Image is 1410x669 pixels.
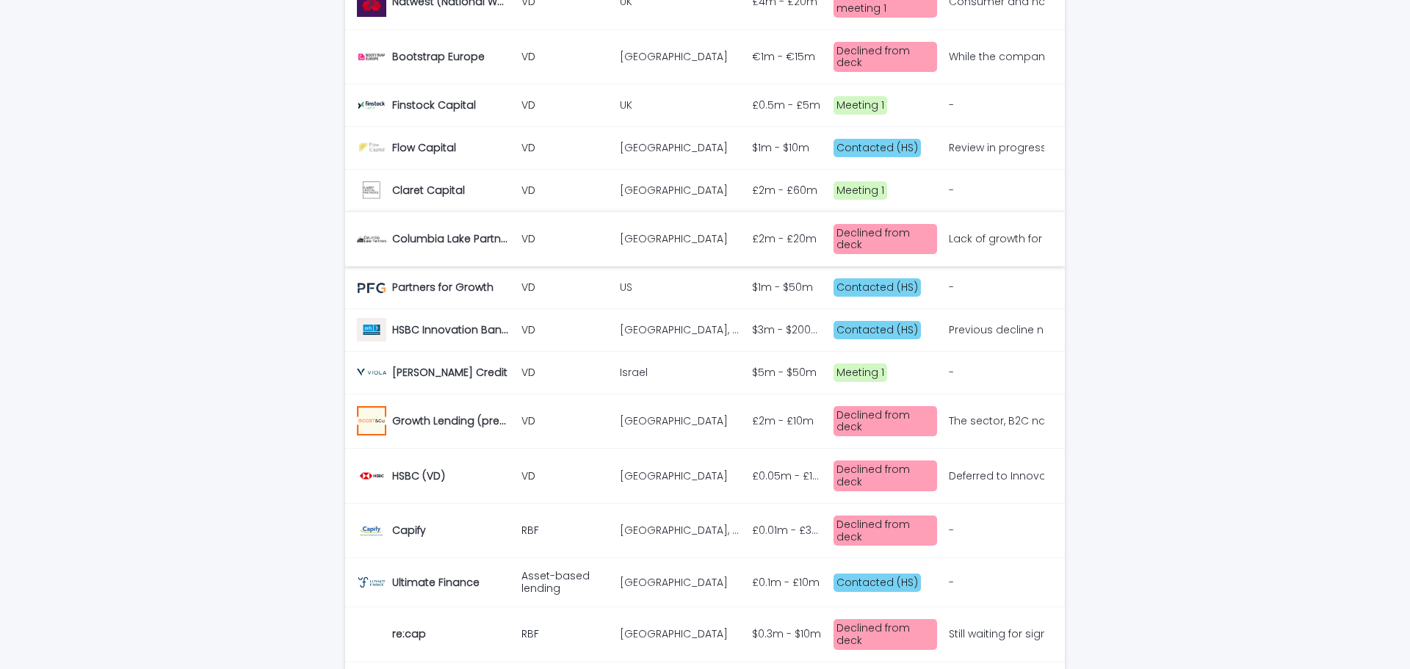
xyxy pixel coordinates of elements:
[620,278,635,294] p: US
[521,366,608,379] p: VD
[521,233,608,245] p: VD
[345,211,1065,267] tr: Columbia Lake PartnersColumbia Lake Partners VD[GEOGRAPHIC_DATA][GEOGRAPHIC_DATA] £2m - £20m£2m -...
[834,364,887,382] div: Meeting 1
[834,224,937,255] div: Declined from deck
[392,321,513,336] p: HSBC Innovation Banking (prev Silicon Valley Bank (SVB))
[949,51,1041,63] div: While the company certainly seems to be doing well compared to the competition, the revenues bein...
[392,467,448,482] p: HSBC (VD)
[752,48,818,63] p: €1m - €15m
[521,628,608,640] p: RBF
[521,142,608,154] p: VD
[345,351,1065,394] tr: [PERSON_NAME] Credit[PERSON_NAME] Credit VDIsraelIsrael $5m - $50m$5m - $50m Meeting 1-
[620,467,731,482] p: [GEOGRAPHIC_DATA]
[620,96,635,112] p: UK
[345,558,1065,607] tr: Ultimate FinanceUltimate Finance Asset-based lending[GEOGRAPHIC_DATA][GEOGRAPHIC_DATA] £0.1m - £1...
[392,230,513,245] p: Columbia Lake Partners
[834,181,887,200] div: Meeting 1
[521,570,608,595] p: Asset-based lending
[521,324,608,336] p: VD
[949,628,1041,640] div: Still waiting for signoff on B2C - later this year
[949,142,1041,154] div: Review in progress
[752,278,816,294] p: $1m - $50m
[834,321,921,339] div: Contacted (HS)
[834,42,937,73] div: Declined from deck
[949,415,1041,427] div: The sector, B2C nature and ongoing loss-making position make it too much of a stretch for the dea...
[834,406,937,437] div: Declined from deck
[752,412,817,427] p: £2m - £10m
[752,364,820,379] p: $5m - $50m
[752,321,825,336] p: $3m - $200m
[620,321,742,336] p: US, UK, Germany, Ireland, Nordics
[392,625,429,640] p: re:cap
[521,51,608,63] p: VD
[752,139,812,154] p: $1m - $10m
[620,625,731,640] p: [GEOGRAPHIC_DATA]
[752,574,822,589] p: £0.1m - £10m
[752,625,824,640] p: $0.3m - $10m
[620,521,742,537] p: [GEOGRAPHIC_DATA], [GEOGRAPHIC_DATA]
[392,139,459,154] p: Flow Capital
[392,181,468,197] p: Claret Capital
[834,574,921,592] div: Contacted (HS)
[834,96,887,115] div: Meeting 1
[949,524,954,537] div: -
[392,48,488,63] p: Bootstrap Europe
[949,324,1041,336] div: Previous decline noted however this was based on a flat BAU case with no new initiatives and reje...
[345,394,1065,449] tr: Growth Lending (prev Boost & Co)Growth Lending (prev Boost & Co) VD[GEOGRAPHIC_DATA][GEOGRAPHIC_D...
[834,619,937,650] div: Declined from deck
[392,521,429,537] p: Capify
[521,470,608,482] p: VD
[392,574,482,589] p: Ultimate Finance
[949,366,954,379] div: -
[620,48,731,63] p: [GEOGRAPHIC_DATA]
[752,96,823,112] p: £0.5m - £5m
[392,278,496,294] p: Partners for Growth
[521,99,608,112] p: VD
[752,230,820,245] p: £2m - £20m
[752,181,820,197] p: £2m - £60m
[345,308,1065,351] tr: HSBC Innovation Banking (prev Silicon Valley Bank (SVB))HSBC Innovation Banking (prev Silicon Val...
[345,449,1065,504] tr: HSBC (VD)HSBC (VD) VD[GEOGRAPHIC_DATA][GEOGRAPHIC_DATA] £0.05m - £100m£0.05m - £100m Declined fro...
[345,607,1065,662] tr: re:capre:cap RBF[GEOGRAPHIC_DATA][GEOGRAPHIC_DATA] $0.3m - $10m$0.3m - $10m Declined from deckSti...
[392,412,513,427] p: Growth Lending (prev Boost & Co)
[521,415,608,427] p: VD
[521,524,608,537] p: RBF
[834,460,937,491] div: Declined from deck
[345,126,1065,169] tr: Flow CapitalFlow Capital VD[GEOGRAPHIC_DATA][GEOGRAPHIC_DATA] $1m - $10m$1m - $10m Contacted (HS)...
[834,139,921,157] div: Contacted (HS)
[949,576,954,589] div: -
[620,412,731,427] p: [GEOGRAPHIC_DATA]
[345,503,1065,558] tr: CapifyCapify RBF[GEOGRAPHIC_DATA], [GEOGRAPHIC_DATA][GEOGRAPHIC_DATA], [GEOGRAPHIC_DATA] £0.01m -...
[521,281,608,294] p: VD
[392,364,510,379] p: [PERSON_NAME] Credit
[620,139,731,154] p: [GEOGRAPHIC_DATA]
[949,470,1041,482] div: Deferred to Innovation bank
[834,278,921,297] div: Contacted (HS)
[345,84,1065,127] tr: Finstock CapitalFinstock Capital VDUKUK £0.5m - £5m£0.5m - £5m Meeting 1-
[521,184,608,197] p: VD
[345,267,1065,309] tr: Partners for GrowthPartners for Growth VDUSUS $1m - $50m$1m - $50m Contacted (HS)-
[752,467,825,482] p: £0.05m - £100m
[949,233,1041,245] div: Lack of growth for consumer business. Secondary concern about refinancing a direct competitor but...
[949,99,954,112] div: -
[949,281,954,294] div: -
[752,521,825,537] p: £0.01m - £3m
[949,184,954,197] div: -
[620,364,651,379] p: Israel
[834,516,937,546] div: Declined from deck
[620,181,731,197] p: [GEOGRAPHIC_DATA]
[345,29,1065,84] tr: Bootstrap EuropeBootstrap Europe VD[GEOGRAPHIC_DATA][GEOGRAPHIC_DATA] €1m - €15m€1m - €15m Declin...
[620,230,731,245] p: [GEOGRAPHIC_DATA]
[345,169,1065,211] tr: Claret CapitalClaret Capital VD[GEOGRAPHIC_DATA][GEOGRAPHIC_DATA] £2m - £60m£2m - £60m Meeting 1-
[392,96,479,112] p: Finstock Capital
[620,574,731,589] p: [GEOGRAPHIC_DATA]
